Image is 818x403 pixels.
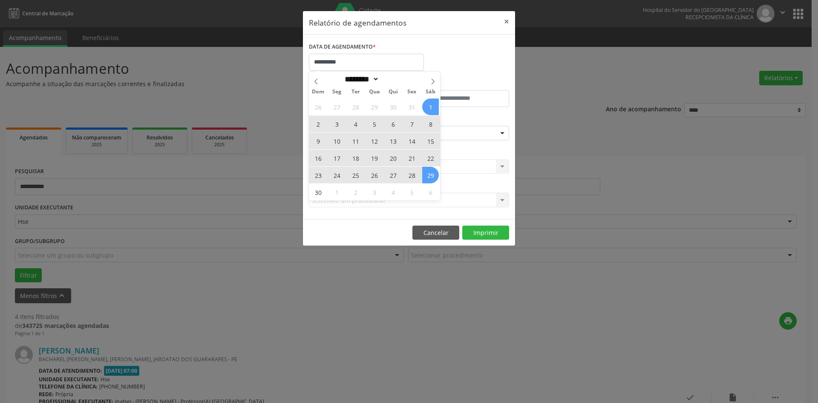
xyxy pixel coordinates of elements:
[328,150,345,166] span: Novembro 17, 2025
[422,167,439,183] span: Novembro 29, 2025
[328,89,346,95] span: Seg
[421,89,440,95] span: Sáb
[365,89,384,95] span: Qua
[384,89,403,95] span: Qui
[328,99,345,115] span: Outubro 27, 2025
[347,116,364,132] span: Novembro 4, 2025
[366,150,383,166] span: Novembro 19, 2025
[328,133,345,149] span: Novembro 10, 2025
[411,77,509,90] label: ATÉ
[310,150,326,166] span: Novembro 16, 2025
[462,226,509,240] button: Imprimir
[385,99,401,115] span: Outubro 30, 2025
[328,167,345,183] span: Novembro 24, 2025
[310,133,326,149] span: Novembro 9, 2025
[385,150,401,166] span: Novembro 20, 2025
[403,116,420,132] span: Novembro 7, 2025
[422,133,439,149] span: Novembro 15, 2025
[310,99,326,115] span: Outubro 26, 2025
[379,75,407,84] input: Year
[385,184,401,200] span: Dezembro 4, 2025
[422,150,439,166] span: Novembro 22, 2025
[342,75,379,84] select: Month
[422,116,439,132] span: Novembro 8, 2025
[385,167,401,183] span: Novembro 27, 2025
[309,17,406,28] h5: Relatório de agendamentos
[403,167,420,183] span: Novembro 28, 2025
[422,184,439,200] span: Dezembro 6, 2025
[385,133,401,149] span: Novembro 13, 2025
[403,150,420,166] span: Novembro 21, 2025
[347,167,364,183] span: Novembro 25, 2025
[366,184,383,200] span: Dezembro 3, 2025
[498,11,515,32] button: Close
[366,99,383,115] span: Outubro 29, 2025
[328,184,345,200] span: Dezembro 1, 2025
[403,184,420,200] span: Dezembro 5, 2025
[403,89,421,95] span: Sex
[422,99,439,115] span: Novembro 1, 2025
[310,116,326,132] span: Novembro 2, 2025
[366,116,383,132] span: Novembro 5, 2025
[346,89,365,95] span: Ter
[403,99,420,115] span: Outubro 31, 2025
[310,184,326,200] span: Novembro 30, 2025
[328,116,345,132] span: Novembro 3, 2025
[347,99,364,115] span: Outubro 28, 2025
[366,167,383,183] span: Novembro 26, 2025
[347,150,364,166] span: Novembro 18, 2025
[347,133,364,149] span: Novembro 11, 2025
[412,226,459,240] button: Cancelar
[385,116,401,132] span: Novembro 6, 2025
[403,133,420,149] span: Novembro 14, 2025
[347,184,364,200] span: Dezembro 2, 2025
[309,41,376,54] label: DATA DE AGENDAMENTO
[310,167,326,183] span: Novembro 23, 2025
[366,133,383,149] span: Novembro 12, 2025
[309,89,328,95] span: Dom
